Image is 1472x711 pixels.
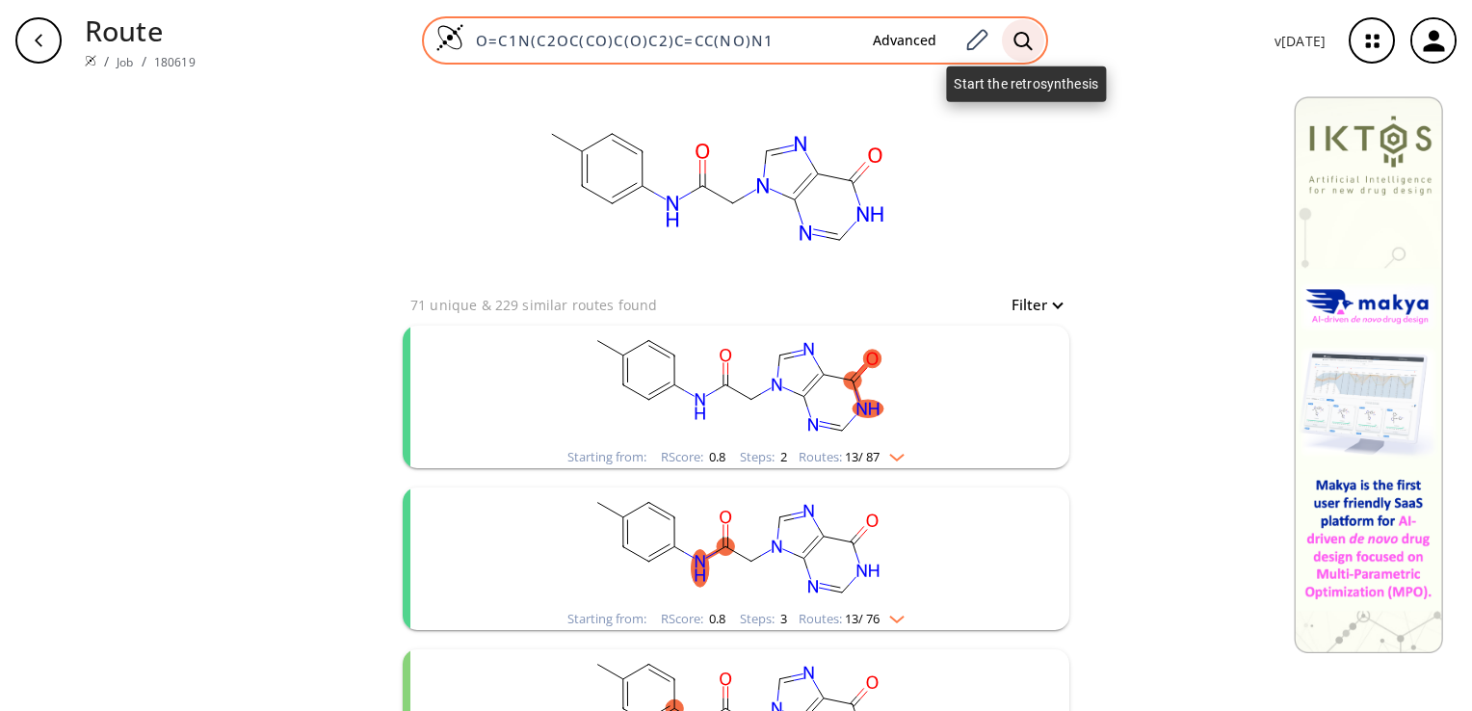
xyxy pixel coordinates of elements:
[464,31,857,50] input: Enter SMILES
[706,448,725,465] span: 0.8
[661,451,725,463] div: RScore :
[435,23,464,52] img: Logo Spaya
[142,51,146,71] li: /
[486,326,986,446] svg: Cc1ccc(NC(=O)Cn2cnc3c(=O)[nH]cnc32)cc1
[661,613,725,625] div: RScore :
[85,55,96,66] img: Spaya logo
[567,613,646,625] div: Starting from:
[1275,31,1326,51] p: v [DATE]
[85,10,196,51] p: Route
[799,613,905,625] div: Routes:
[410,295,657,315] p: 71 unique & 229 similar routes found
[777,610,787,627] span: 3
[857,23,952,59] button: Advanced
[1294,96,1443,653] img: Banner
[799,451,905,463] div: Routes:
[154,54,196,70] a: 180619
[845,613,880,625] span: 13 / 76
[740,613,787,625] div: Steps :
[567,451,646,463] div: Starting from:
[880,446,905,461] img: Down
[706,610,725,627] span: 0.8
[777,448,787,465] span: 2
[880,608,905,623] img: Down
[845,451,880,463] span: 13 / 87
[486,487,986,608] svg: Cc1ccc(NC(=O)Cn2cnc3c(=O)[nH]cnc32)cc1
[522,81,907,293] svg: Cc(cc1)ccc1NC(C[n]1c(N=CNC2=O)c2nc1)=O
[740,451,787,463] div: Steps :
[117,54,133,70] a: Job
[104,51,109,71] li: /
[946,66,1106,102] div: Start the retrosynthesis
[1000,298,1062,312] button: Filter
